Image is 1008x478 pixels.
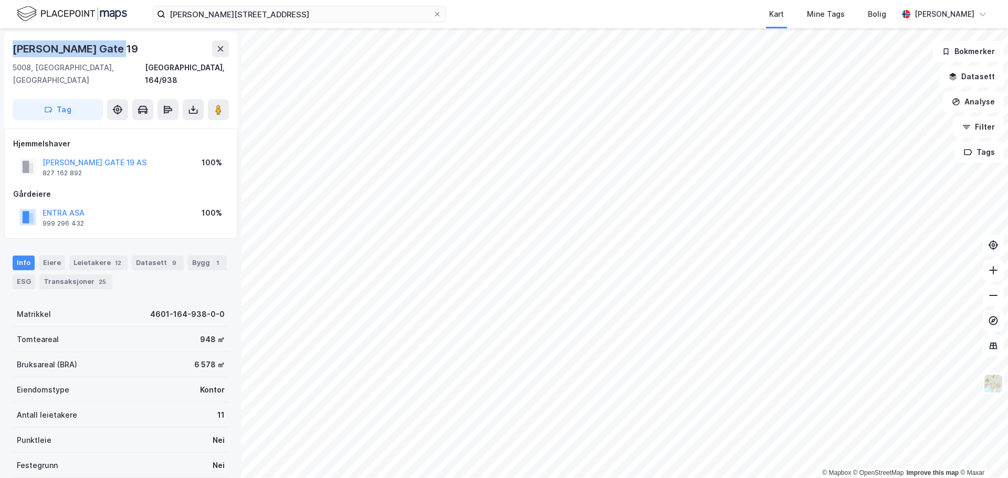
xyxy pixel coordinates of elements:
button: Analyse [943,91,1004,112]
div: ESG [13,274,35,289]
div: 9 [169,258,180,268]
div: Gårdeiere [13,188,228,200]
div: Festegrunn [17,459,58,472]
div: 4601-164-938-0-0 [150,308,225,321]
button: Datasett [940,66,1004,87]
div: 11 [217,409,225,421]
div: Tomteareal [17,333,59,346]
div: [GEOGRAPHIC_DATA], 164/938 [145,61,229,87]
div: Bygg [188,256,227,270]
div: 948 ㎡ [200,333,225,346]
a: Mapbox [822,469,851,476]
div: 100% [202,207,222,219]
div: Transaksjoner [39,274,112,289]
div: 25 [97,277,108,287]
button: Filter [953,116,1004,137]
div: Mine Tags [807,8,845,20]
a: OpenStreetMap [853,469,904,476]
div: Kart [769,8,784,20]
div: Punktleie [17,434,51,447]
div: 100% [202,156,222,169]
div: Bolig [868,8,886,20]
button: Tags [955,142,1004,163]
div: 999 296 432 [43,219,84,228]
div: Eiere [39,256,65,270]
div: Antall leietakere [17,409,77,421]
div: 12 [113,258,123,268]
div: 5008, [GEOGRAPHIC_DATA], [GEOGRAPHIC_DATA] [13,61,145,87]
img: logo.f888ab2527a4732fd821a326f86c7f29.svg [17,5,127,23]
div: Nei [213,434,225,447]
div: Kontor [200,384,225,396]
div: Datasett [132,256,184,270]
div: Bruksareal (BRA) [17,358,77,371]
div: 6 578 ㎡ [194,358,225,371]
div: Nei [213,459,225,472]
iframe: Chat Widget [955,428,1008,478]
div: Matrikkel [17,308,51,321]
div: [PERSON_NAME] Gate 19 [13,40,140,57]
button: Bokmerker [933,41,1004,62]
img: Z [983,374,1003,394]
button: Tag [13,99,103,120]
a: Improve this map [907,469,959,476]
div: 827 162 892 [43,169,82,177]
input: Søk på adresse, matrikkel, gårdeiere, leietakere eller personer [165,6,433,22]
div: [PERSON_NAME] [915,8,974,20]
div: Kontrollprogram for chat [955,428,1008,478]
div: Info [13,256,35,270]
div: Eiendomstype [17,384,69,396]
div: 1 [212,258,223,268]
div: Hjemmelshaver [13,137,228,150]
div: Leietakere [69,256,128,270]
